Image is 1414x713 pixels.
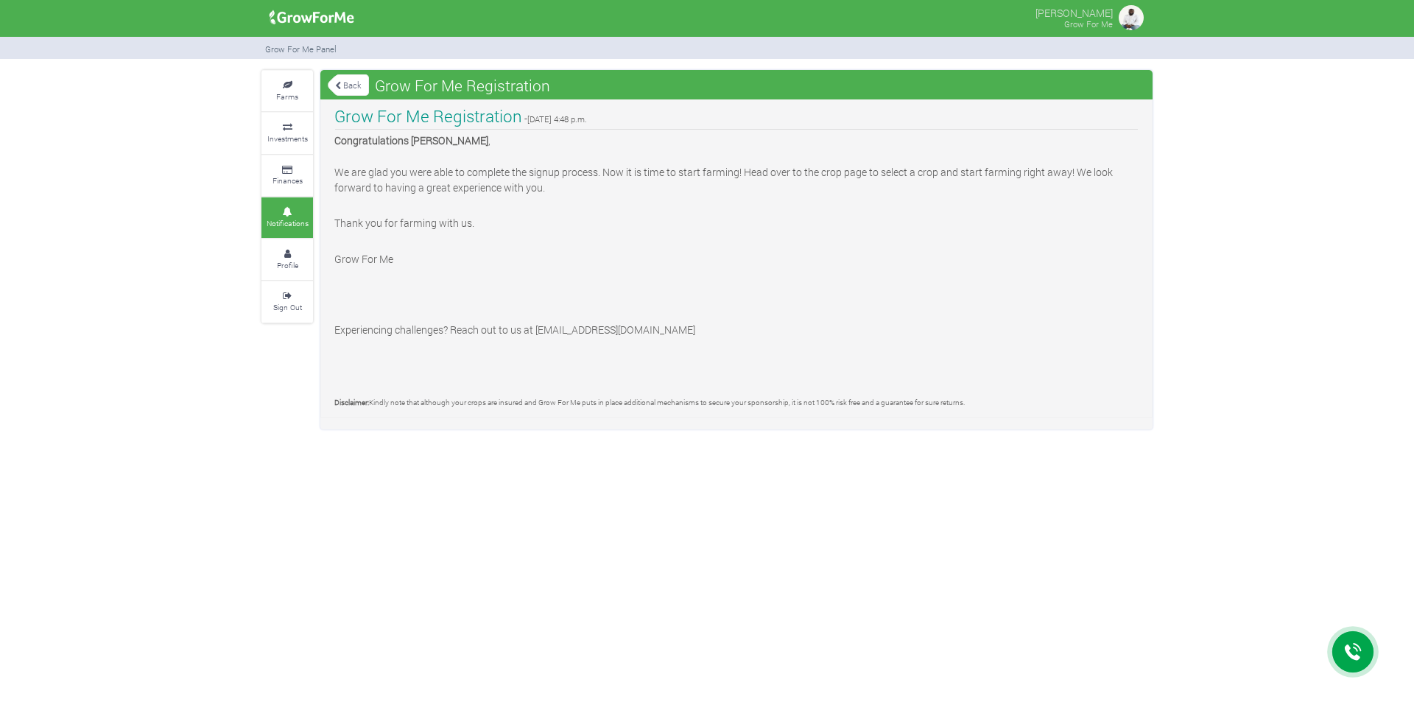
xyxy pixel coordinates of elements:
h4: Grow For Me Registration [334,105,522,127]
a: Back [328,73,369,97]
p: Grow For Me [334,251,1139,267]
small: Grow For Me [1064,18,1113,29]
p: Experiencing challenges? Reach out to us at [EMAIL_ADDRESS][DOMAIN_NAME] [334,322,1139,337]
a: Investments [261,113,313,153]
span: Kindly note that although your crops are insured and Grow For Me puts in place additional mechani... [369,398,965,407]
span: Thank you for farming with us. [334,216,474,230]
a: Finances [261,155,313,196]
span: [DATE] 4:48 p.m. [527,113,587,124]
small: Sign Out [273,302,302,312]
small: Finances [272,175,303,186]
span: Disclaimer: [334,398,369,407]
div: - [321,106,1152,411]
a: Profile [261,239,313,280]
small: Investments [267,133,308,144]
b: Congratulations [PERSON_NAME] [334,133,488,147]
img: growforme image [264,3,359,32]
p: [PERSON_NAME] [1035,3,1113,21]
small: Notifications [267,218,309,228]
small: Profile [277,260,298,270]
a: Notifications [261,197,313,238]
span: Grow For Me Registration [371,71,554,100]
small: Farms [276,91,298,102]
small: Grow For Me Panel [265,43,337,55]
img: growforme image [1116,3,1146,32]
p: , We are glad you were able to complete the signup process. Now it is time to start farming! Head... [334,133,1139,195]
a: Farms [261,71,313,111]
a: Sign Out [261,281,313,322]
